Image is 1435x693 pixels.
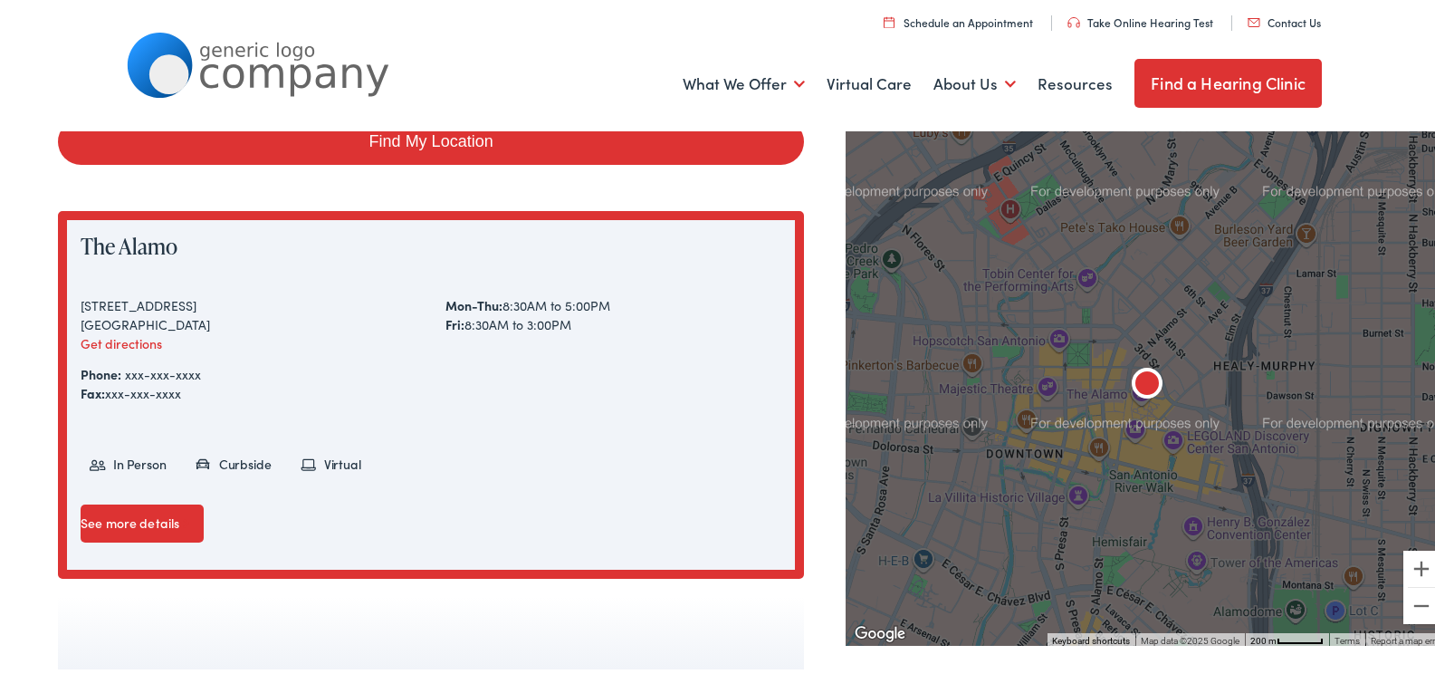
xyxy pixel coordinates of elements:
[81,312,417,331] div: [GEOGRAPHIC_DATA]
[445,293,502,311] strong: Mon-Thu:
[187,445,284,476] li: Curbside
[1335,632,1360,642] a: Terms (opens in new tab)
[1067,11,1213,26] a: Take Online Hearing Test
[1250,632,1277,642] span: 200 m
[683,47,805,114] a: What We Offer
[125,361,201,380] a: xxx-xxx-xxxx
[1248,14,1260,24] img: utility icon
[1245,630,1329,642] button: Map Scale: 200 m per 48 pixels
[81,227,177,257] a: The Alamo
[884,13,894,24] img: utility icon
[1038,47,1113,114] a: Resources
[81,293,417,312] div: [STREET_ADDRESS]
[81,445,179,476] li: In Person
[58,115,804,161] a: Find My Location
[81,501,204,539] a: See more details
[81,380,781,399] div: xxx-xxx-xxxx
[292,445,374,476] li: Virtual
[884,11,1033,26] a: Schedule an Appointment
[81,380,105,399] strong: Fax:
[445,293,782,331] div: 8:30AM to 5:00PM 8:30AM to 3:00PM
[933,47,1016,114] a: About Us
[1067,14,1080,24] img: utility icon
[1248,11,1321,26] a: Contact Us
[1052,631,1130,644] button: Keyboard shortcuts
[827,47,912,114] a: Virtual Care
[1141,632,1239,642] span: Map data ©2025 Google
[81,331,162,349] a: Get directions
[81,361,121,380] strong: Phone:
[1125,361,1169,404] div: The Alamo
[1134,55,1322,104] a: Find a Hearing Clinic
[445,312,464,330] strong: Fri:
